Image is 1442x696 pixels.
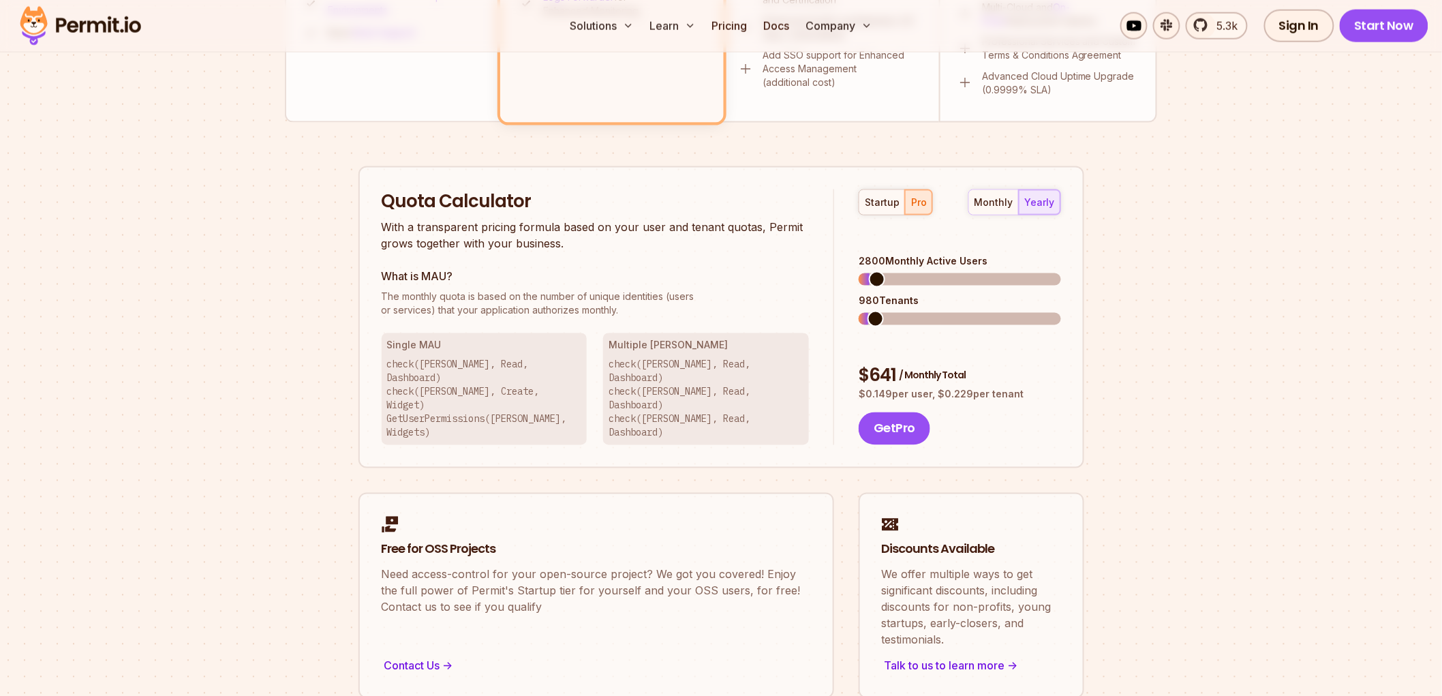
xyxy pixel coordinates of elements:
span: The monthly quota is based on the number of unique identities (users [382,290,810,303]
a: 5.3k [1186,12,1248,40]
button: GetPro [859,412,930,445]
span: / Monthly Total [899,369,966,382]
h3: Single MAU [387,339,582,352]
a: Pricing [707,12,753,40]
p: With a transparent pricing formula based on your user and tenant quotas, Permit grows together wi... [382,219,810,252]
div: monthly [975,196,1013,209]
h2: Free for OSS Projects [382,541,811,558]
h2: Discounts Available [882,541,1061,558]
button: Solutions [565,12,639,40]
p: We offer multiple ways to get significant discounts, including discounts for non-profits, young s... [882,566,1061,648]
div: 2800 Monthly Active Users [859,254,1060,268]
div: startup [865,196,900,209]
button: Learn [645,12,701,40]
p: Need access-control for your open-source project? We got you covered! Enjoy the full power of Per... [382,566,811,616]
p: check([PERSON_NAME], Read, Dashboard) check([PERSON_NAME], Create, Widget) GetUserPermissions([PE... [387,358,582,440]
span: -> [1008,658,1018,674]
p: Add SSO support for Enhanced Access Management (additional cost) [763,48,923,89]
h2: Quota Calculator [382,190,810,214]
p: check([PERSON_NAME], Read, Dashboard) check([PERSON_NAME], Read, Dashboard) check([PERSON_NAME], ... [609,358,803,440]
img: Permit logo [14,3,147,49]
a: Docs [758,12,795,40]
span: 5.3k [1209,18,1238,34]
span: -> [443,658,453,674]
h3: What is MAU? [382,268,810,284]
a: Sign In [1264,10,1334,42]
a: Start Now [1340,10,1429,42]
div: $ 641 [859,364,1060,389]
p: or services) that your application authorizes monthly. [382,290,810,317]
div: Contact Us [382,656,811,676]
div: Talk to us to learn more [882,656,1061,676]
div: 980 Tenants [859,294,1060,307]
h3: Multiple [PERSON_NAME] [609,339,803,352]
button: Company [801,12,878,40]
p: Advanced Cloud Uptime Upgrade (0.9999% SLA) [982,70,1139,97]
p: $ 0.149 per user, $ 0.229 per tenant [859,388,1060,402]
